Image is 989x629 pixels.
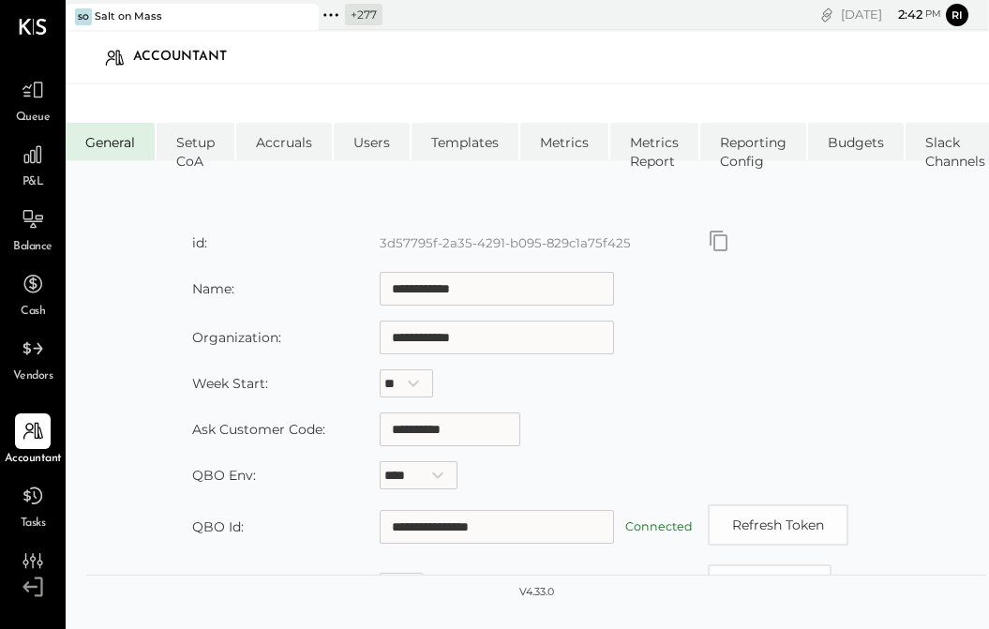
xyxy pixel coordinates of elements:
[700,123,806,160] li: Reporting Config
[133,42,246,72] div: Accountant
[1,202,65,256] a: Balance
[1,413,65,468] a: Accountant
[1,331,65,385] a: Vendors
[1,72,65,127] a: Queue
[192,329,281,346] label: Organization:
[885,6,922,23] span: 2 : 42
[192,375,268,392] label: Week Start:
[236,123,332,160] li: Accruals
[66,123,155,160] li: General
[1,478,65,532] a: Tasks
[192,467,256,484] label: QBO Env:
[610,123,698,160] li: Metrics Report
[817,5,836,24] div: copy link
[925,7,941,21] span: pm
[21,304,45,321] span: Cash
[192,421,325,438] label: Ask Customer Code:
[192,280,234,297] label: Name:
[412,123,518,160] li: Templates
[1,137,65,191] a: P&L
[519,585,554,600] div: v 4.33.0
[708,230,730,252] button: Copy id
[708,564,832,606] button: Copy id
[334,123,410,160] li: Users
[625,519,693,533] label: Connected
[13,239,52,256] span: Balance
[520,123,608,160] li: Metrics
[841,6,941,23] div: [DATE]
[192,518,244,535] label: QBO Id:
[95,9,162,24] div: Salt on Mass
[708,504,848,546] button: Refresh Token
[1,266,65,321] a: Cash
[808,123,904,160] li: Budgets
[345,4,382,25] div: + 277
[75,8,92,25] div: So
[21,516,46,532] span: Tasks
[16,110,51,127] span: Queue
[157,123,234,160] li: Setup CoA
[5,451,62,468] span: Accountant
[192,234,207,251] label: id:
[13,368,53,385] span: Vendors
[946,4,968,26] button: Ri
[380,235,631,250] label: 3d57795f-2a35-4291-b095-829c1a75f425
[22,174,44,191] span: P&L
